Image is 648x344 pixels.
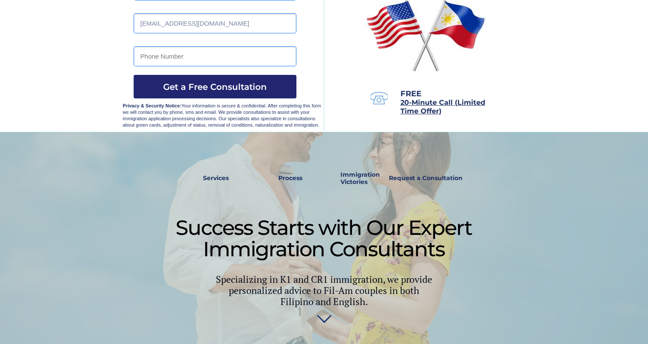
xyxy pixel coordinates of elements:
[337,169,366,188] a: Immigration Victories
[203,174,229,182] strong: Services
[123,103,321,128] span: Your information is secure & confidential. After completing this form we will contact you by phon...
[340,171,380,186] strong: Immigration Victories
[389,174,463,182] strong: Request a Consultation
[134,46,296,66] input: Phone Number
[400,99,485,115] a: 20-Minute Call (Limited Time Offer)
[385,169,466,188] a: Request a Consultation
[134,75,296,98] button: Get a Free Consultation
[134,82,296,92] span: Get a Free Consultation
[134,13,296,33] input: Email
[400,89,421,98] span: FREE
[278,174,302,182] strong: Process
[123,103,182,108] strong: Privacy & Security Notice:
[400,98,485,115] span: 20-Minute Call (Limited Time Offer)
[216,273,432,308] span: Specializing in K1 and CR1 immigration, we provide personalized advice to Fil-Am couples in both ...
[197,169,235,188] a: Services
[274,169,307,188] a: Process
[176,215,472,261] span: Success Starts with Our Expert Immigration Consultants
